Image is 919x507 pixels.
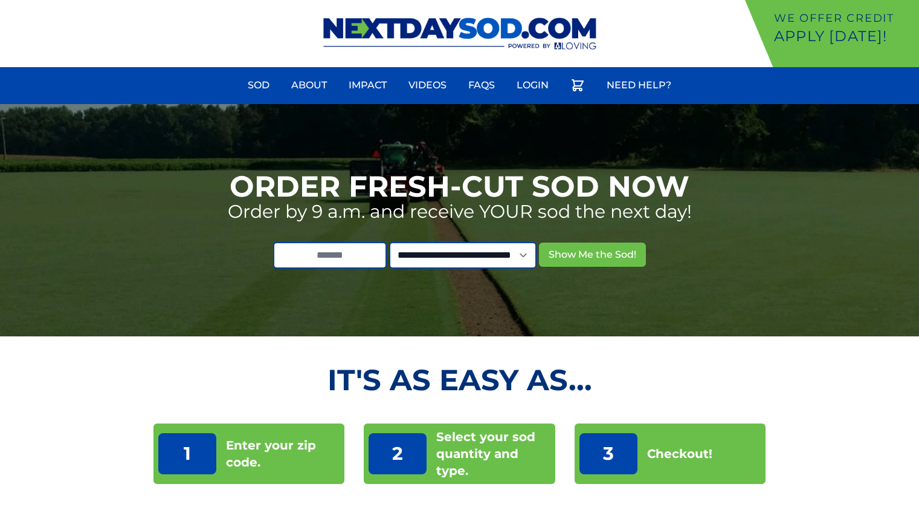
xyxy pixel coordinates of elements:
[509,71,556,100] a: Login
[284,71,334,100] a: About
[226,437,340,471] p: Enter your zip code.
[436,428,550,479] p: Select your sod quantity and type.
[240,71,277,100] a: Sod
[774,10,914,27] p: We offer Credit
[401,71,454,100] a: Videos
[341,71,394,100] a: Impact
[158,433,216,474] p: 1
[461,71,502,100] a: FAQs
[647,445,712,462] p: Checkout!
[599,71,679,100] a: Need Help?
[539,243,646,267] button: Show Me the Sod!
[579,433,637,474] p: 3
[230,172,689,201] h1: Order Fresh-Cut Sod Now
[774,27,914,46] p: Apply [DATE]!
[153,365,766,394] h2: It's as Easy As...
[228,201,692,223] p: Order by 9 a.m. and receive YOUR sod the next day!
[369,433,427,474] p: 2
